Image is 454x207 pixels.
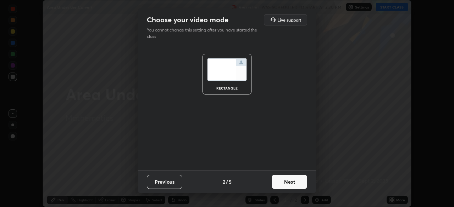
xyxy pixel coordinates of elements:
[147,15,228,24] h2: Choose your video mode
[147,27,262,40] p: You cannot change this setting after you have started the class
[223,178,225,185] h4: 2
[207,58,247,81] img: normalScreenIcon.ae25ed63.svg
[272,175,307,189] button: Next
[147,175,182,189] button: Previous
[213,86,241,90] div: rectangle
[226,178,228,185] h4: /
[277,18,301,22] h5: Live support
[229,178,232,185] h4: 5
